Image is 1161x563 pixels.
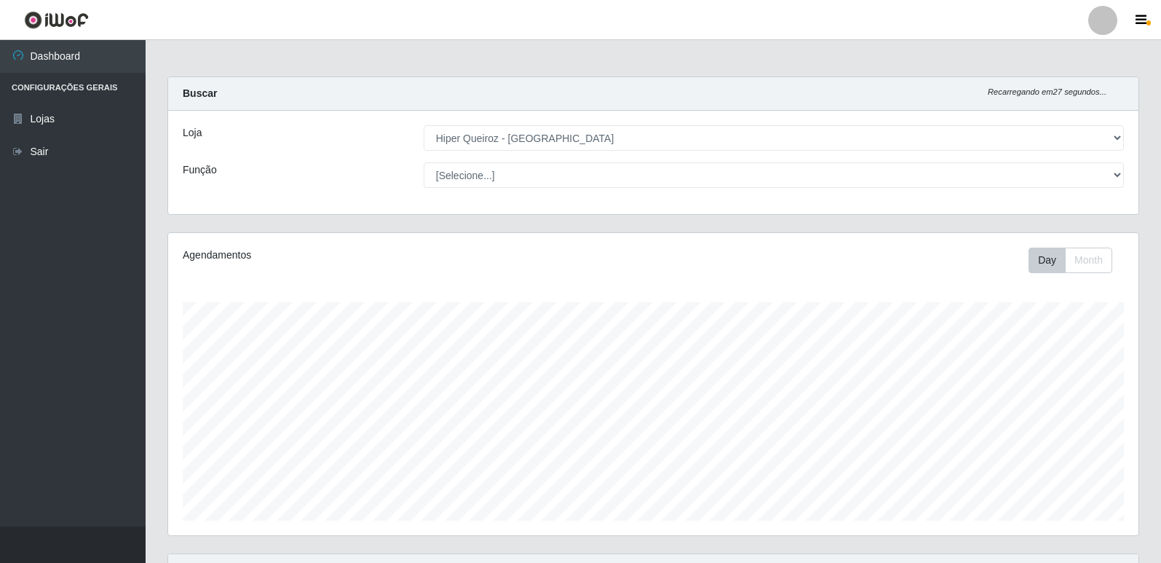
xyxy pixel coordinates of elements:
button: Month [1065,248,1112,273]
div: First group [1029,248,1112,273]
strong: Buscar [183,87,217,99]
label: Função [183,162,217,178]
div: Agendamentos [183,248,562,263]
button: Day [1029,248,1066,273]
div: Toolbar with button groups [1029,248,1124,273]
i: Recarregando em 27 segundos... [988,87,1106,96]
img: CoreUI Logo [24,11,89,29]
label: Loja [183,125,202,141]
